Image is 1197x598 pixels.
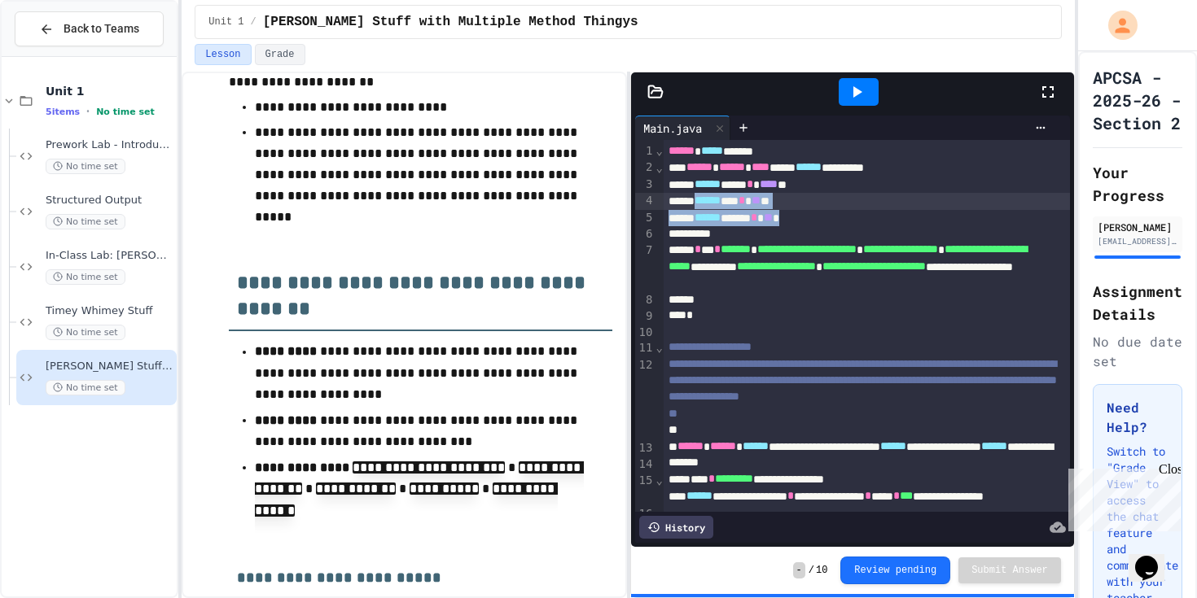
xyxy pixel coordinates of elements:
[635,325,655,341] div: 10
[1098,235,1177,247] div: [EMAIL_ADDRESS][DOMAIN_NAME]
[635,357,655,440] div: 12
[1062,462,1181,531] iframe: chat widget
[809,564,814,577] span: /
[251,15,256,28] span: /
[7,7,112,103] div: Chat with us now!Close
[635,143,655,159] div: 1
[639,516,713,539] div: History
[96,107,155,117] span: No time set
[46,304,173,318] span: Timey Whimey Stuff
[1098,220,1177,234] div: [PERSON_NAME]
[635,456,655,473] div: 14
[46,360,173,373] span: [PERSON_NAME] Stuff with Multiple Method Thingys
[635,210,655,226] div: 5
[840,557,950,584] button: Review pending
[635,308,655,325] div: 9
[46,325,125,340] span: No time set
[255,44,305,65] button: Grade
[46,84,173,98] span: Unit 1
[655,161,663,174] span: Fold line
[64,20,139,37] span: Back to Teams
[1093,66,1182,134] h1: APCSA - 2025-26 - Section 2
[635,506,655,522] div: 16
[208,15,243,28] span: Unit 1
[655,341,663,354] span: Fold line
[1093,332,1182,371] div: No due date set
[635,120,710,137] div: Main.java
[793,562,805,578] span: -
[195,44,251,65] button: Lesson
[958,557,1061,583] button: Submit Answer
[655,474,663,487] span: Fold line
[635,116,730,140] div: Main.java
[1091,7,1142,44] div: My Account
[971,564,1048,577] span: Submit Answer
[635,226,655,242] div: 6
[816,564,827,577] span: 10
[86,105,90,118] span: •
[635,340,655,356] div: 11
[46,107,80,117] span: 5 items
[635,193,655,209] div: 4
[635,292,655,308] div: 8
[635,440,655,456] div: 13
[1093,280,1182,325] h2: Assignment Details
[635,473,655,506] div: 15
[46,249,173,263] span: In-Class Lab: [PERSON_NAME] Stuff
[1107,398,1168,437] h3: Need Help?
[1093,161,1182,207] h2: Your Progress
[635,242,655,292] div: 7
[655,144,663,157] span: Fold line
[46,214,125,229] span: No time set
[46,380,125,395] span: No time set
[635,159,655,176] div: 2
[46,194,173,207] span: Structured Output
[46,159,125,174] span: No time set
[635,177,655,193] div: 3
[15,11,164,46] button: Back to Teams
[46,138,173,152] span: Prework Lab - Introducing Errors
[46,269,125,285] span: No time set
[1129,533,1181,582] iframe: chat widget
[263,12,638,32] span: Mathy Stuff with Multiple Method Thingys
